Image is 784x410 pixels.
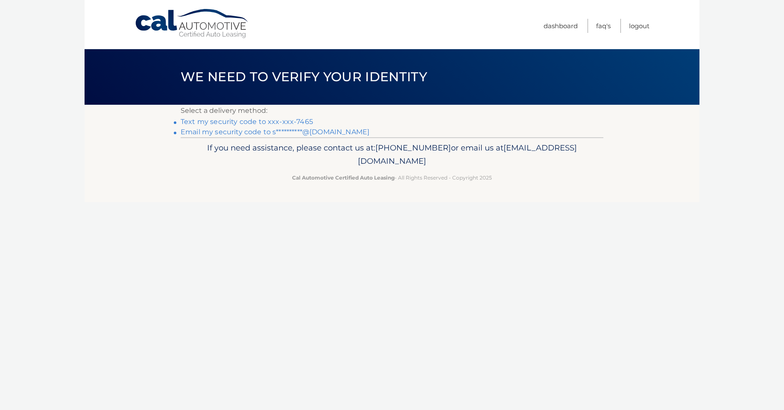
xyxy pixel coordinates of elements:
p: If you need assistance, please contact us at: or email us at [186,141,598,168]
a: Text my security code to xxx-xxx-7465 [181,118,313,126]
strong: Cal Automotive Certified Auto Leasing [292,174,395,181]
a: Logout [629,19,649,33]
a: Cal Automotive [135,9,250,39]
a: Dashboard [544,19,578,33]
p: Select a delivery method: [181,105,603,117]
p: - All Rights Reserved - Copyright 2025 [186,173,598,182]
span: [PHONE_NUMBER] [375,143,451,153]
a: Email my security code to s**********@[DOMAIN_NAME] [181,128,369,136]
a: FAQ's [596,19,611,33]
span: We need to verify your identity [181,69,427,85]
